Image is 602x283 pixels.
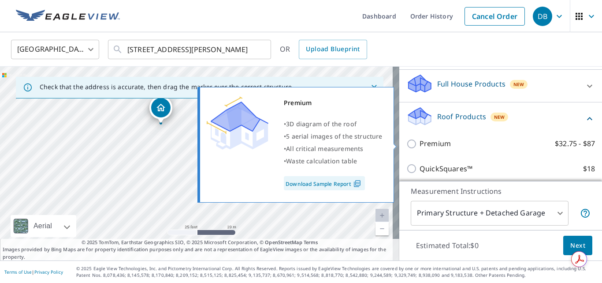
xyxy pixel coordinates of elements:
span: All critical measurements [286,144,363,153]
input: Search by address or latitude-longitude [127,37,253,62]
div: • [284,118,383,130]
div: • [284,130,383,143]
div: OR [280,40,367,59]
a: OpenStreetMap [265,239,302,245]
div: • [284,143,383,155]
div: Roof ProductsNew [406,106,595,131]
p: | [4,269,63,275]
img: EV Logo [16,10,120,23]
span: Waste calculation table [286,157,357,165]
p: Premium [420,138,451,149]
img: Pdf Icon [351,180,363,188]
span: 5 aerial images of the structure [286,132,382,140]
div: Full House ProductsNew [406,73,595,98]
span: Your report will include the primary structure and a detached garage if one exists. [580,208,591,219]
div: Aerial [31,215,55,237]
p: Full House Products [437,79,505,89]
div: Premium [284,97,383,109]
div: Dropped pin, building 1, Residential property, 107 Gebert St Cincinnati, OH 45215 [149,96,172,124]
img: Premium [207,97,268,150]
div: • [284,155,383,167]
a: Cancel Order [465,7,525,26]
span: New [494,113,505,121]
p: Estimated Total: $0 [409,236,486,255]
p: Check that the address is accurate, then drag the marker over the correct structure. [40,83,294,91]
button: Next [563,236,592,256]
a: Upload Blueprint [299,40,367,59]
div: Aerial [11,215,76,237]
a: Privacy Policy [34,269,63,275]
a: Terms of Use [4,269,32,275]
div: [GEOGRAPHIC_DATA] [11,37,99,62]
p: Measurement Instructions [411,186,591,196]
span: New [513,81,524,88]
span: Next [570,240,585,251]
p: © 2025 Eagle View Technologies, Inc. and Pictometry International Corp. All Rights Reserved. Repo... [76,265,598,279]
span: © 2025 TomTom, Earthstar Geographics SIO, © 2025 Microsoft Corporation, © [82,239,318,246]
p: QuickSquares™ [420,163,472,174]
div: DB [533,7,552,26]
span: Upload Blueprint [306,44,360,55]
a: Current Level 20, Zoom Out [375,222,389,235]
p: Roof Products [437,111,486,122]
div: Primary Structure + Detached Garage [411,201,569,226]
p: $32.75 - $87 [555,138,595,149]
a: Download Sample Report [284,176,365,190]
a: Terms [304,239,318,245]
a: Current Level 20, Zoom In Disabled [375,209,389,222]
p: $18 [583,163,595,174]
button: Close [368,82,380,93]
span: 3D diagram of the roof [286,120,357,128]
